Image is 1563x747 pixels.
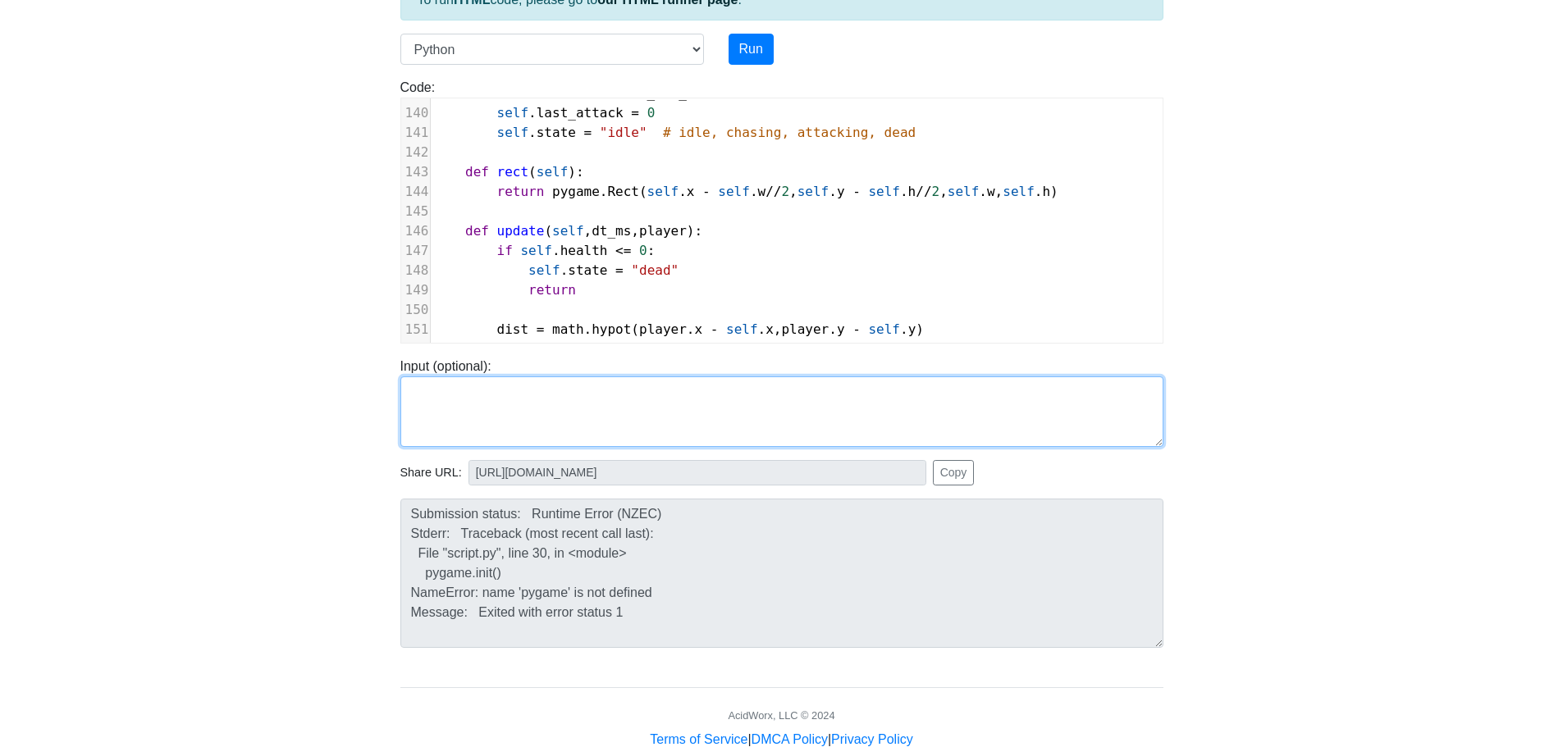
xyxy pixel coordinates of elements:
[401,339,430,359] div: 152
[1003,184,1035,199] span: self
[497,243,513,258] span: if
[916,184,931,199] span: //
[729,34,774,65] button: Run
[400,464,462,482] span: Share URL:
[576,341,600,357] span: 300
[401,241,430,261] div: 147
[728,708,834,723] div: AcidWorx, LLC © 2024
[781,184,789,199] span: 2
[552,184,600,199] span: pygame
[568,262,607,278] span: state
[702,184,711,199] span: -
[650,732,747,746] a: Terms of Service
[497,321,529,337] span: dist
[401,320,430,339] div: 151
[528,262,560,278] span: self
[663,125,916,140] span: # idle, chasing, attacking, dead
[434,262,679,278] span: .
[497,184,545,199] span: return
[497,223,545,239] span: update
[726,321,758,337] span: self
[401,202,430,221] div: 145
[497,341,513,357] span: if
[401,143,430,162] div: 142
[537,105,624,121] span: last_attack
[987,184,995,199] span: w
[497,125,529,140] span: self
[607,184,639,199] span: Rect
[388,357,1176,447] div: Input (optional):
[647,105,656,121] span: 0
[468,460,926,485] input: No share available yet
[388,78,1176,344] div: Code:
[434,243,656,258] span: . :
[766,184,781,199] span: //
[537,164,569,180] span: self
[537,125,576,140] span: state
[520,341,552,357] span: dist
[758,184,766,199] span: w
[552,223,584,239] span: self
[401,162,430,182] div: 143
[497,105,529,121] span: self
[560,341,569,357] span: <
[711,321,719,337] span: -
[831,732,913,746] a: Privacy Policy
[528,282,576,298] span: return
[552,321,584,337] span: math
[434,223,703,239] span: ( , , ):
[434,125,916,140] span: .
[465,223,489,239] span: def
[465,164,489,180] span: def
[401,261,430,280] div: 148
[615,243,631,258] span: <=
[797,184,829,199] span: self
[537,321,545,337] span: =
[639,223,687,239] span: player
[434,341,608,357] span: :
[932,184,940,199] span: 2
[766,321,774,337] span: x
[401,221,430,241] div: 146
[933,460,975,485] button: Copy
[401,103,430,123] div: 140
[434,184,1058,199] span: . ( . . , . . , . , . )
[592,321,631,337] span: hypot
[908,321,916,337] span: y
[687,184,695,199] span: x
[948,184,980,199] span: self
[781,321,829,337] span: player
[694,321,702,337] span: x
[497,164,529,180] span: rect
[401,123,430,143] div: 141
[852,321,861,337] span: -
[837,184,845,199] span: y
[631,262,679,278] span: "dead"
[752,732,828,746] a: DMCA Policy
[434,105,656,121] span: .
[639,243,647,258] span: 0
[401,280,430,300] div: 149
[584,125,592,140] span: =
[434,321,925,337] span: . ( . . , . . )
[837,321,845,337] span: y
[434,164,584,180] span: ( ):
[615,262,624,278] span: =
[631,105,639,121] span: =
[639,321,687,337] span: player
[647,184,679,199] span: self
[401,300,430,320] div: 150
[852,184,861,199] span: -
[600,125,647,140] span: "idle"
[560,243,608,258] span: health
[592,223,631,239] span: dt_ms
[868,321,900,337] span: self
[868,184,900,199] span: self
[1042,184,1050,199] span: h
[520,243,552,258] span: self
[401,182,430,202] div: 144
[908,184,916,199] span: h
[718,184,750,199] span: self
